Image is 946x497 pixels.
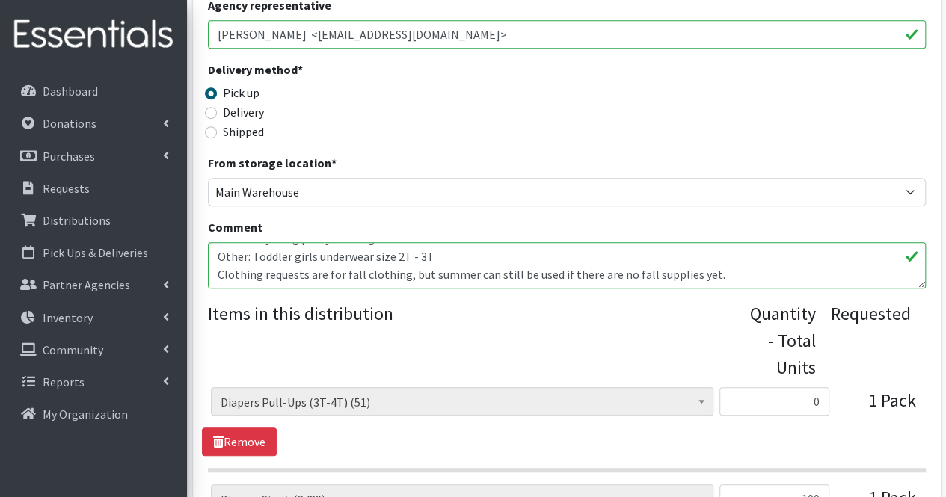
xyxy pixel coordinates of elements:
p: Inventory [43,310,93,325]
p: Partner Agencies [43,277,130,292]
a: Distributions [6,206,181,235]
input: Quantity [719,387,829,416]
p: Pick Ups & Deliveries [43,245,148,260]
span: Diapers Pull-Ups (3T-4T) (51) [211,387,713,416]
a: Reports [6,367,181,397]
label: Pick up [223,84,259,102]
abbr: required [298,62,303,77]
div: Quantity - Total Units [750,300,816,381]
a: Purchases [6,141,181,171]
p: Dashboard [43,84,98,99]
p: My Organization [43,407,128,422]
p: Distributions [43,213,111,228]
a: Donations [6,108,181,138]
a: Dashboard [6,76,181,106]
p: Purchases [43,149,95,164]
div: Requested [831,300,911,381]
textarea: Other: anything potty training related Other: Toddler girls underwear size 2T - 3T Clothing reque... [208,242,926,288]
label: Shipped [223,123,264,141]
a: Requests [6,173,181,203]
label: Delivery [223,103,264,121]
p: Donations [43,116,96,131]
a: Inventory [6,303,181,333]
a: Community [6,335,181,365]
p: Reports [43,374,85,389]
a: Partner Agencies [6,270,181,300]
span: Diapers Pull-Ups (3T-4T) (51) [221,392,704,413]
a: Remove [202,427,277,456]
a: Pick Ups & Deliveries [6,238,181,268]
p: Community [43,342,103,357]
label: From storage location [208,154,337,172]
label: Comment [208,218,262,236]
img: HumanEssentials [6,10,181,60]
div: 1 Pack [841,387,916,427]
legend: Items in this distribution [208,300,750,375]
a: My Organization [6,399,181,429]
abbr: required [331,155,337,170]
p: Requests [43,181,90,196]
legend: Delivery method [208,61,387,84]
